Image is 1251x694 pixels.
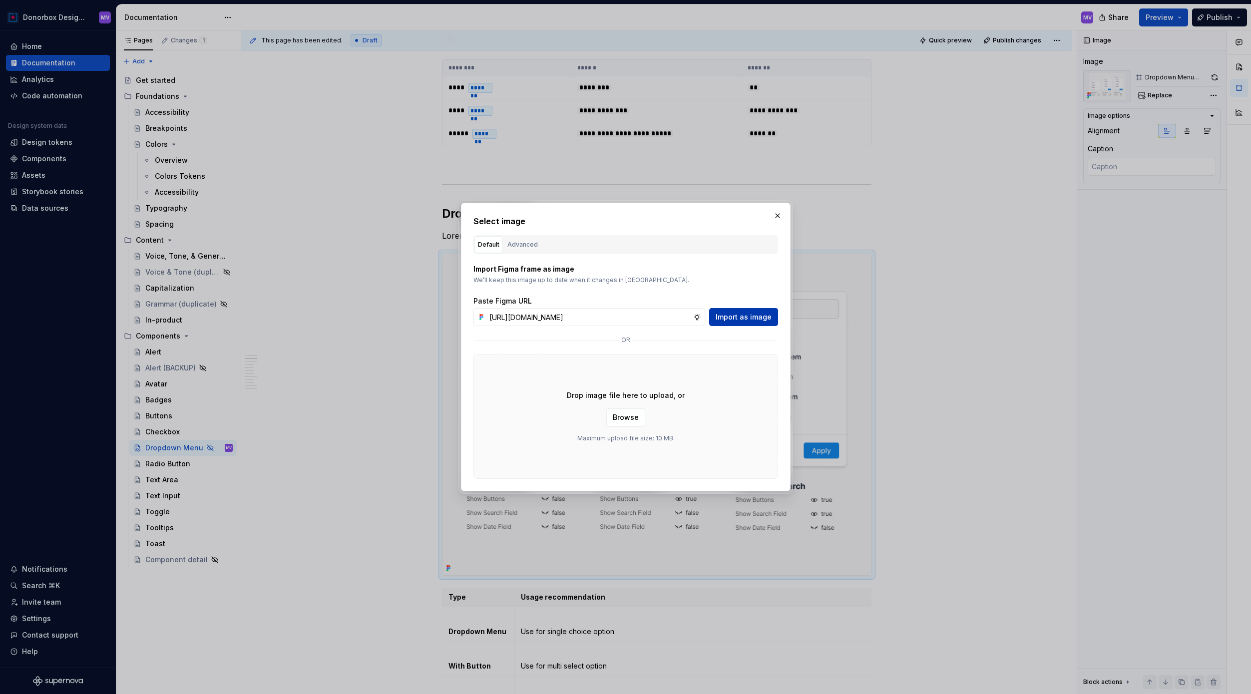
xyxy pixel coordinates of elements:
label: Paste Figma URL [473,296,532,306]
div: Advanced [507,240,538,250]
p: or [621,336,630,344]
span: Import as image [716,312,772,322]
button: Import as image [709,308,778,326]
div: Default [478,240,499,250]
p: Import Figma frame as image [473,264,778,274]
button: Browse [606,408,645,426]
span: Browse [613,412,639,422]
p: Maximum upload file size: 10 MB. [577,434,674,442]
p: Drop image file here to upload, or [567,390,685,400]
p: We’ll keep this image up to date when it changes in [GEOGRAPHIC_DATA]. [473,276,778,284]
input: https://figma.com/file... [485,308,693,326]
h2: Select image [473,215,778,227]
